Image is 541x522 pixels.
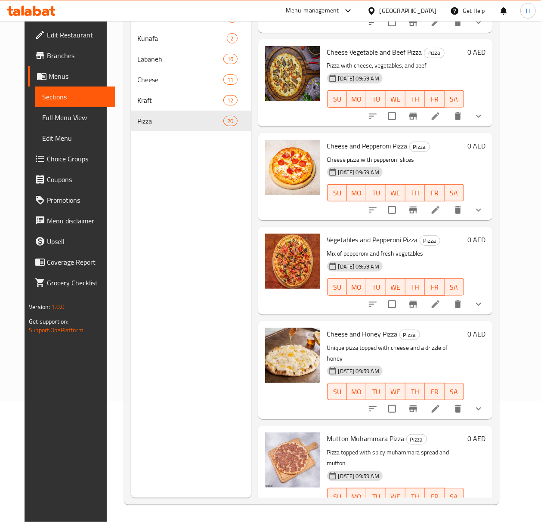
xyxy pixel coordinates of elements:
[347,90,366,108] button: MO
[390,386,402,398] span: WE
[350,93,363,105] span: MO
[362,106,383,127] button: sort-choices
[265,432,320,488] img: Mutton Muhammara Pizza
[425,278,444,296] button: FR
[473,111,484,121] svg: Show Choices
[335,367,383,375] span: [DATE] 09:59 AM
[448,398,468,419] button: delete
[526,6,530,15] span: H
[335,263,383,271] span: [DATE] 09:59 AM
[390,281,402,293] span: WE
[409,281,421,293] span: TH
[445,488,464,505] button: SA
[138,54,224,64] span: Labaneh
[51,301,65,312] span: 1.0.0
[138,74,224,85] span: Cheese
[224,76,237,84] span: 11
[467,234,485,246] h6: 0 AED
[468,200,489,220] button: show more
[29,324,83,336] a: Support.OpsPlatform
[47,216,108,226] span: Menu disclaimer
[138,116,224,126] div: Pizza
[28,66,115,86] a: Menus
[403,398,424,419] button: Branch-specific-item
[35,128,115,148] a: Edit Menu
[420,235,440,246] div: Pizza
[399,330,420,340] div: Pizza
[467,140,485,152] h6: 0 AED
[467,432,485,445] h6: 0 AED
[42,92,108,102] span: Sections
[28,272,115,293] a: Grocery Checklist
[35,86,115,107] a: Sections
[223,95,237,105] div: items
[405,383,425,400] button: TH
[350,386,363,398] span: MO
[467,46,485,58] h6: 0 AED
[335,472,383,480] span: [DATE] 09:59 AM
[383,107,401,125] span: Select to update
[448,200,468,220] button: delete
[327,233,418,246] span: Vegetables and Pepperoni Pizza
[409,386,421,398] span: TH
[424,48,444,58] span: Pizza
[448,93,461,105] span: SA
[425,383,444,400] button: FR
[223,116,237,126] div: items
[370,93,382,105] span: TU
[131,111,251,131] div: Pizza20
[138,33,227,43] span: Kunafa
[428,93,441,105] span: FR
[428,281,441,293] span: FR
[448,281,461,293] span: SA
[42,133,108,143] span: Edit Menu
[362,12,383,33] button: sort-choices
[131,49,251,69] div: Labaneh16
[327,139,408,152] span: Cheese and Pepperoni Pizza
[286,6,339,16] div: Menu-management
[403,294,424,315] button: Branch-specific-item
[445,184,464,201] button: SA
[28,25,115,45] a: Edit Restaurant
[430,111,441,121] a: Edit menu item
[327,488,347,505] button: SU
[362,200,383,220] button: sort-choices
[362,398,383,419] button: sort-choices
[405,278,425,296] button: TH
[29,301,50,312] span: Version:
[448,491,461,503] span: SA
[227,34,237,43] span: 2
[403,106,424,127] button: Branch-specific-item
[327,60,464,71] p: Pizza with cheese, vegetables, and beef
[445,383,464,400] button: SA
[347,488,366,505] button: MO
[386,90,405,108] button: WE
[347,184,366,201] button: MO
[331,187,343,199] span: SU
[386,383,405,400] button: WE
[428,386,441,398] span: FR
[467,328,485,340] h6: 0 AED
[28,231,115,252] a: Upsell
[448,294,468,315] button: delete
[327,184,347,201] button: SU
[28,190,115,210] a: Promotions
[327,154,464,165] p: Cheese pizza with pepperoni slices
[47,195,108,205] span: Promotions
[383,13,401,31] span: Select to update
[448,386,461,398] span: SA
[224,117,237,125] span: 20
[468,294,489,315] button: show more
[327,343,464,364] p: Unique pizza topped with cheese and a drizzle of honey
[403,200,424,220] button: Branch-specific-item
[327,90,347,108] button: SU
[327,327,398,340] span: Cheese and Honey Pizza
[265,328,320,383] img: Cheese and Honey Pizza
[29,316,68,327] span: Get support on:
[350,281,363,293] span: MO
[410,142,430,152] span: Pizza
